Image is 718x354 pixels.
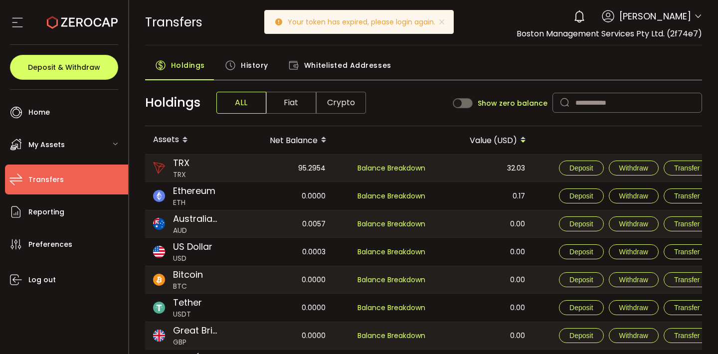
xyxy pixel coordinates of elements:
div: Assets [145,132,235,149]
span: Balance Breakdown [358,219,425,229]
span: Ethereum [173,184,215,197]
span: Show zero balance [478,100,547,107]
div: 0.0000 [235,182,334,210]
span: Log out [28,273,56,287]
div: 0.00 [434,210,533,237]
span: Reporting [28,205,64,219]
button: Withdraw [609,216,659,231]
span: History [241,55,268,75]
div: 0.0000 [235,266,334,293]
span: Crypto [316,92,366,114]
p: Your token has expired, please login again. [288,18,443,25]
div: 0.00 [434,266,533,293]
span: Withdraw [619,192,648,200]
span: Balance Breakdown [358,330,425,342]
span: Deposit [569,276,593,284]
span: Australian Dollar [173,212,218,225]
button: Transfer [664,161,711,176]
span: Deposit & Withdraw [28,64,100,71]
span: Deposit [569,304,593,312]
img: gbp_portfolio.svg [153,330,165,342]
span: Withdraw [619,220,648,228]
button: Deposit [559,272,603,287]
span: Boston Management Services Pty Ltd. (2f74e7) [517,28,702,39]
span: Deposit [569,220,593,228]
span: Transfer [674,248,700,256]
div: 0.00 [434,322,533,349]
span: AUD [173,225,218,236]
span: Balance Breakdown [358,191,425,201]
div: 0.0003 [235,238,334,266]
span: Tether [173,296,202,309]
span: TRX [173,170,189,180]
button: Withdraw [609,328,659,343]
img: usdt_portfolio.svg [153,302,165,314]
span: Deposit [569,332,593,340]
span: Transfer [674,220,700,228]
iframe: Chat Widget [668,306,718,354]
span: Deposit [569,192,593,200]
span: TRX [173,156,189,170]
span: Home [28,105,50,120]
div: Net Balance [235,132,335,149]
span: ALL [216,92,266,114]
span: ETH [173,197,215,208]
span: Holdings [145,93,200,112]
img: trx_portfolio.png [153,162,165,174]
button: Deposit [559,244,603,259]
div: Value (USD) [434,132,534,149]
div: 95.2954 [235,155,334,181]
div: 0.0057 [235,210,334,237]
span: Deposit [569,164,593,172]
span: GBP [173,337,218,348]
span: Holdings [171,55,205,75]
span: Transfers [28,173,64,187]
button: Transfer [664,328,711,343]
div: 32.03 [434,155,533,181]
span: USDT [173,309,202,320]
span: Balance Breakdown [358,247,425,257]
span: Balance Breakdown [358,274,425,286]
div: 0.17 [434,182,533,210]
button: Transfer [664,188,711,203]
span: Withdraw [619,248,648,256]
span: My Assets [28,138,65,152]
span: Withdraw [619,276,648,284]
button: Withdraw [609,188,659,203]
div: 0.00 [434,294,533,322]
span: Transfer [674,276,700,284]
span: Deposit [569,248,593,256]
div: 0.00 [434,238,533,266]
span: Withdraw [619,164,648,172]
span: Preferences [28,237,72,252]
button: Withdraw [609,272,659,287]
button: Deposit [559,300,603,315]
button: Transfer [664,244,711,259]
button: Transfer [664,216,711,231]
button: Withdraw [609,244,659,259]
img: usd_portfolio.svg [153,246,165,258]
button: Deposit [559,161,603,176]
span: Balance Breakdown [358,302,425,314]
span: Transfer [674,164,700,172]
span: Transfers [145,13,202,31]
span: Bitcoin [173,268,203,281]
button: Transfer [664,300,711,315]
span: USD [173,253,212,264]
span: Balance Breakdown [358,163,425,173]
span: Withdraw [619,332,648,340]
div: 0.0000 [235,322,334,349]
span: [PERSON_NAME] [619,9,691,23]
img: eth_portfolio.svg [153,190,165,202]
button: Transfer [664,272,711,287]
span: Fiat [266,92,316,114]
span: Whitelisted Addresses [304,55,391,75]
img: aud_portfolio.svg [153,218,165,230]
button: Deposit [559,188,603,203]
button: Deposit & Withdraw [10,55,118,80]
div: 0.0000 [235,294,334,322]
button: Withdraw [609,161,659,176]
span: Withdraw [619,304,648,312]
img: btc_portfolio.svg [153,274,165,286]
